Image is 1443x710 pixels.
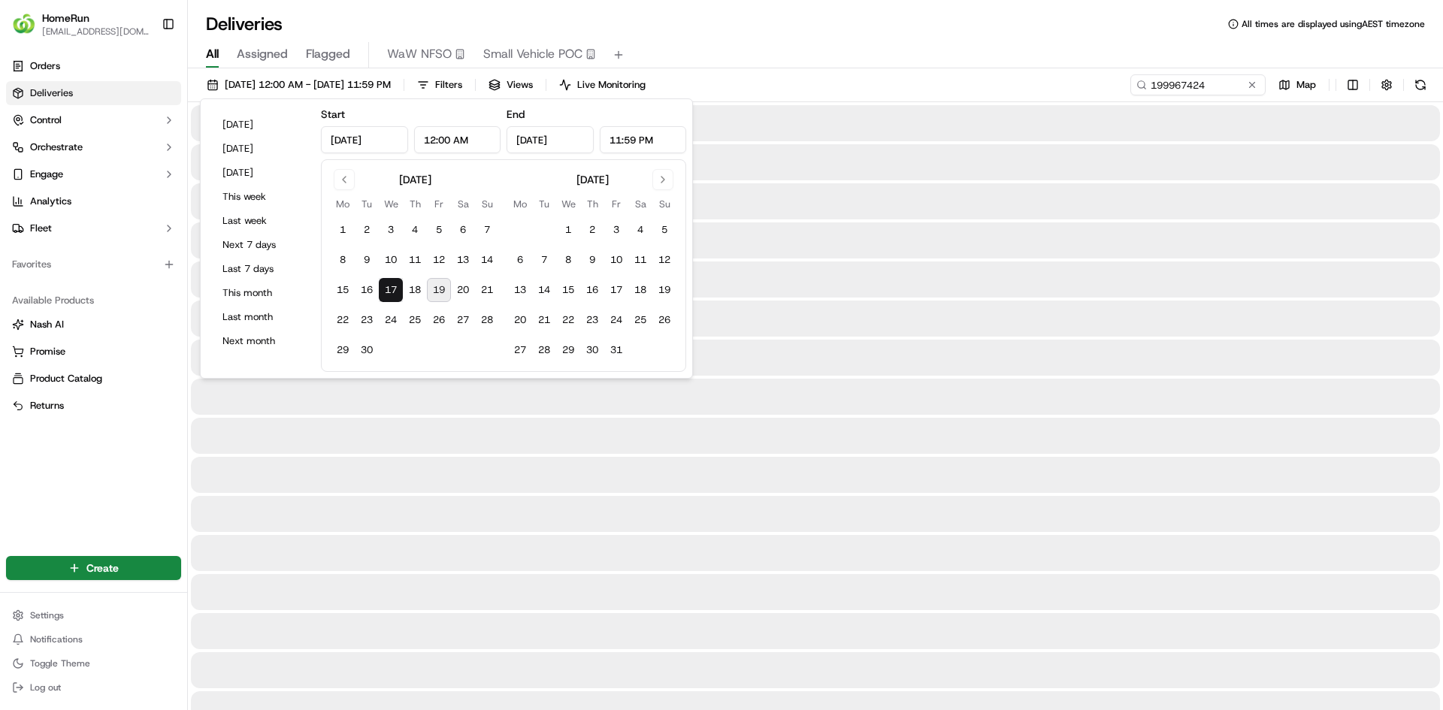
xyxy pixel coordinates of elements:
[6,556,181,580] button: Create
[604,248,628,272] button: 10
[216,210,306,231] button: Last week
[30,113,62,127] span: Control
[399,172,431,187] div: [DATE]
[6,189,181,213] a: Analytics
[556,196,580,212] th: Wednesday
[414,126,501,153] input: Time
[216,186,306,207] button: This week
[379,308,403,332] button: 24
[508,196,532,212] th: Monday
[427,308,451,332] button: 26
[6,135,181,159] button: Orchestrate
[30,372,102,385] span: Product Catalog
[206,45,219,63] span: All
[628,218,652,242] button: 4
[237,45,288,63] span: Assigned
[150,255,182,266] span: Pylon
[379,278,403,302] button: 17
[306,45,350,63] span: Flagged
[216,307,306,328] button: Last month
[604,278,628,302] button: 17
[216,282,306,304] button: This month
[403,248,427,272] button: 11
[6,289,181,313] div: Available Products
[331,248,355,272] button: 8
[628,248,652,272] button: 11
[475,278,499,302] button: 21
[127,219,139,231] div: 💻
[475,218,499,242] button: 7
[507,126,594,153] input: Date
[216,162,306,183] button: [DATE]
[6,653,181,674] button: Toggle Theme
[403,196,427,212] th: Thursday
[379,218,403,242] button: 3
[580,218,604,242] button: 2
[321,126,408,153] input: Date
[403,308,427,332] button: 25
[355,308,379,332] button: 23
[604,338,628,362] button: 31
[1410,74,1431,95] button: Refresh
[427,278,451,302] button: 19
[1130,74,1266,95] input: Type to search
[604,196,628,212] th: Friday
[216,114,306,135] button: [DATE]
[427,196,451,212] th: Friday
[355,218,379,242] button: 2
[331,338,355,362] button: 29
[216,258,306,279] button: Last 7 days
[508,248,532,272] button: 6
[475,248,499,272] button: 14
[652,248,676,272] button: 12
[427,248,451,272] button: 12
[6,394,181,418] button: Returns
[577,78,646,92] span: Live Monitoring
[379,248,403,272] button: 10
[652,218,676,242] button: 5
[334,169,355,190] button: Go to previous month
[225,78,391,92] span: [DATE] 12:00 AM - [DATE] 11:59 PM
[86,560,119,576] span: Create
[30,59,60,73] span: Orders
[6,367,181,391] button: Product Catalog
[15,219,27,231] div: 📗
[532,248,556,272] button: 7
[30,681,61,693] span: Log out
[12,345,175,358] a: Promise
[580,308,604,332] button: 23
[39,97,271,113] input: Got a question? Start typing here...
[30,86,73,100] span: Deliveries
[451,308,475,332] button: 27
[532,308,556,332] button: 21
[628,196,652,212] th: Saturday
[51,144,247,159] div: Start new chat
[6,108,181,132] button: Control
[1272,74,1323,95] button: Map
[6,629,181,650] button: Notifications
[628,308,652,332] button: 25
[410,74,469,95] button: Filters
[106,254,182,266] a: Powered byPylon
[652,169,673,190] button: Go to next month
[652,196,676,212] th: Sunday
[12,399,175,412] a: Returns
[30,399,64,412] span: Returns
[427,218,451,242] button: 5
[42,11,89,26] span: HomeRun
[532,338,556,362] button: 28
[331,196,355,212] th: Monday
[355,338,379,362] button: 30
[9,212,121,239] a: 📗Knowledge Base
[42,26,150,38] button: [EMAIL_ADDRESS][DOMAIN_NAME]
[604,308,628,332] button: 24
[1242,18,1425,30] span: All times are displayed using AEST timezone
[552,74,652,95] button: Live Monitoring
[216,138,306,159] button: [DATE]
[30,318,64,331] span: Nash AI
[507,78,533,92] span: Views
[6,677,181,698] button: Log out
[532,278,556,302] button: 14
[30,657,90,669] span: Toggle Theme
